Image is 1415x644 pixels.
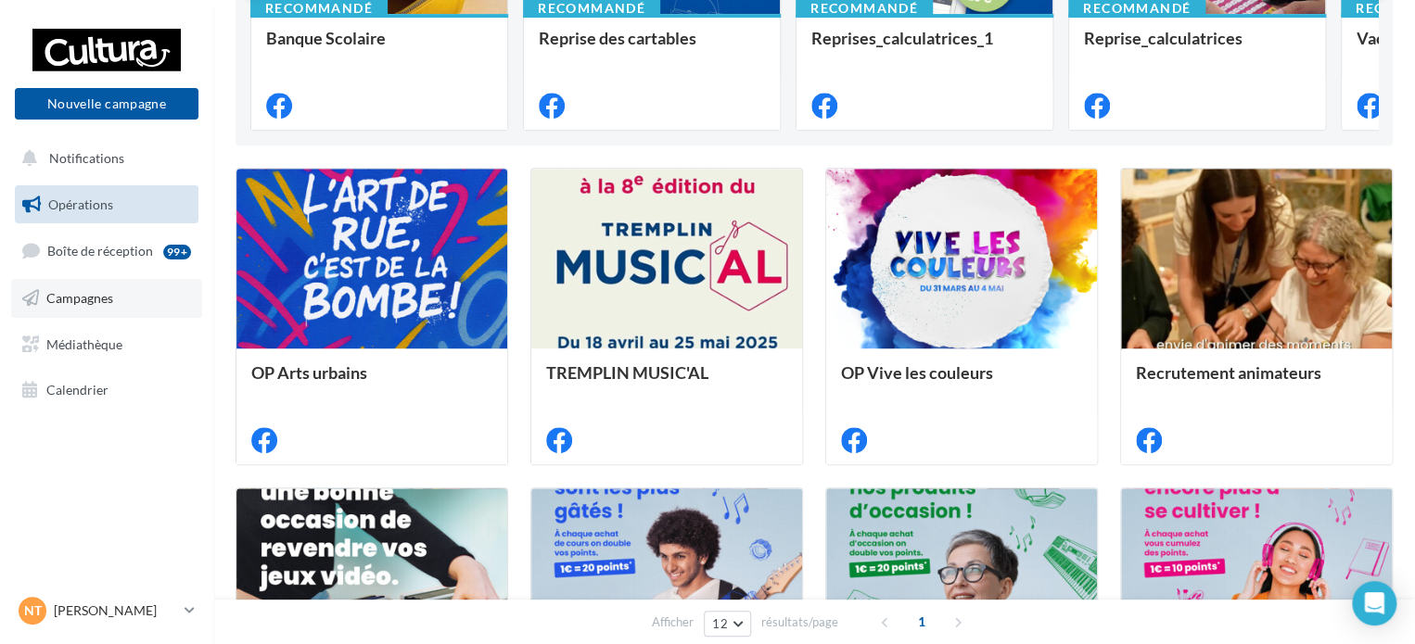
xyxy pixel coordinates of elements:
[46,335,122,351] span: Médiathèque
[15,88,198,120] button: Nouvelle campagne
[46,290,113,306] span: Campagnes
[15,593,198,628] a: NT [PERSON_NAME]
[46,382,108,398] span: Calendrier
[48,196,113,212] span: Opérations
[1084,29,1310,66] div: Reprise_calculatrices
[266,29,492,66] div: Banque Scolaire
[11,279,202,318] a: Campagnes
[251,363,492,400] div: OP Arts urbains
[11,325,202,364] a: Médiathèque
[811,29,1038,66] div: Reprises_calculatrices_1
[907,607,937,637] span: 1
[24,601,42,620] span: NT
[54,601,177,620] p: [PERSON_NAME]
[11,231,202,271] a: Boîte de réception99+
[1136,363,1377,400] div: Recrutement animateurs
[49,150,124,166] span: Notifications
[11,139,195,178] button: Notifications
[761,613,838,631] span: résultats/page
[11,371,202,410] a: Calendrier
[163,245,191,259] div: 99+
[1352,581,1396,625] div: Open Intercom Messenger
[712,616,728,631] span: 12
[841,363,1082,400] div: OP Vive les couleurs
[704,611,751,637] button: 12
[11,185,202,224] a: Opérations
[47,243,153,259] span: Boîte de réception
[652,613,694,631] span: Afficher
[539,29,765,66] div: Reprise des cartables
[546,363,787,400] div: TREMPLIN MUSIC'AL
